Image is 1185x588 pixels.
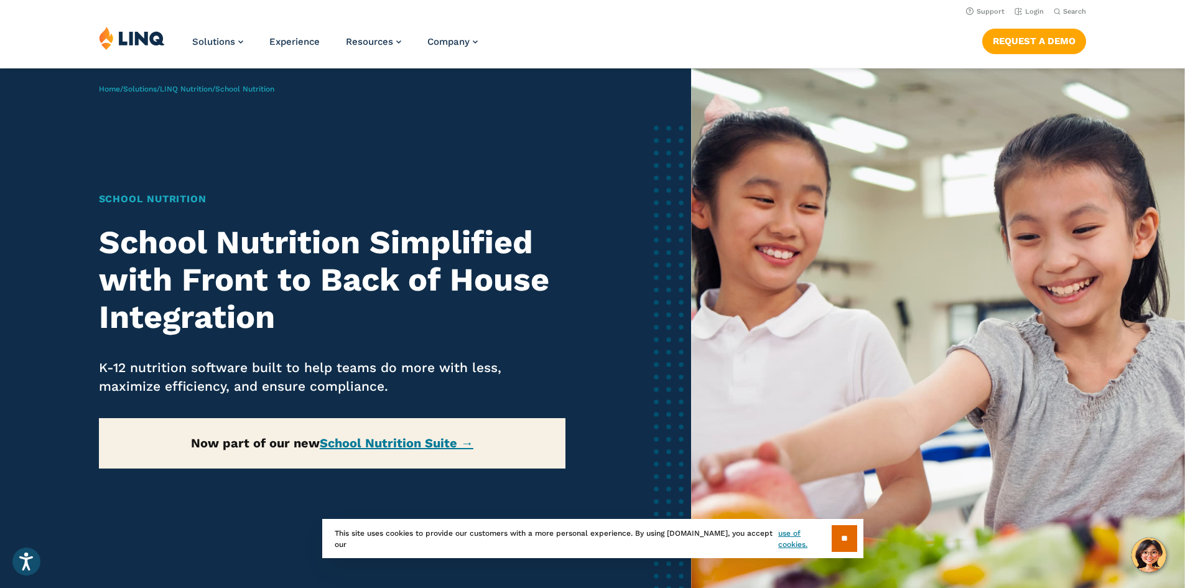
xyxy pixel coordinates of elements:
nav: Primary Navigation [192,26,478,67]
span: Resources [346,36,393,47]
span: Search [1063,7,1086,16]
div: This site uses cookies to provide our customers with a more personal experience. By using [DOMAIN... [322,519,863,558]
a: LINQ Nutrition [160,85,212,93]
a: Solutions [123,85,157,93]
span: Solutions [192,36,235,47]
a: Company [427,36,478,47]
strong: Now part of our new [191,436,473,450]
h1: School Nutrition [99,192,566,207]
a: Request a Demo [982,29,1086,54]
a: Solutions [192,36,243,47]
a: Support [966,7,1005,16]
span: Company [427,36,470,47]
a: Experience [269,36,320,47]
button: Hello, have a question? Let’s chat. [1132,538,1166,572]
a: use of cookies. [778,528,831,550]
p: K-12 nutrition software built to help teams do more with less, maximize efficiency, and ensure co... [99,358,566,396]
span: School Nutrition [215,85,274,93]
a: Resources [346,36,401,47]
nav: Button Navigation [982,26,1086,54]
button: Open Search Bar [1054,7,1086,16]
a: Home [99,85,120,93]
img: LINQ | K‑12 Software [99,26,165,50]
a: Login [1015,7,1044,16]
span: / / / [99,85,274,93]
a: School Nutrition Suite → [320,436,473,450]
h2: School Nutrition Simplified with Front to Back of House Integration [99,224,566,335]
